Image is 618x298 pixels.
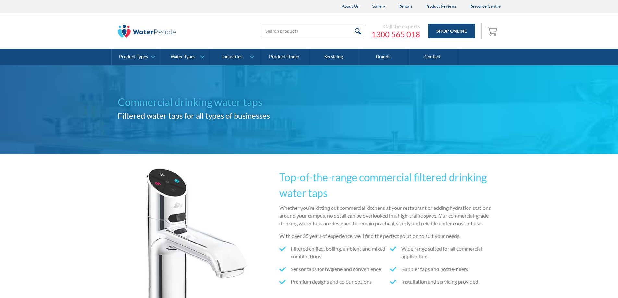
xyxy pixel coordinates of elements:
a: 1300 565 018 [371,30,420,39]
iframe: podium webchat widget prompt [508,204,618,274]
input: Search products [261,24,365,38]
a: Industries [210,49,259,65]
li: Installation and servicing provided [390,278,501,286]
iframe: podium webchat widget bubble [553,266,618,298]
div: Water Types [171,54,195,60]
p: With over 35 years of experience, we’ll find the perfect solution to suit your needs. [279,232,501,240]
h2: Top-of-the-range commercial filtered drinking water taps [279,170,501,201]
li: Premium designs and colour options [279,278,390,286]
a: Open empty cart [485,23,501,39]
div: Industries [222,54,242,60]
li: Filtered chilled, boiling, ambient and mixed combinations [279,245,390,260]
a: Servicing [309,49,358,65]
div: Product Types [119,54,148,60]
strong: Filtered water taps for all types of businesses [118,111,270,120]
a: Product Finder [260,49,309,65]
a: Shop Online [428,24,475,38]
a: Brands [358,49,408,65]
p: Whether you’re kitting out commercial kitchens at your restaurant or adding hydration stations ar... [279,204,501,227]
a: Product Types [112,49,161,65]
h1: Commercial drinking water taps [118,94,309,110]
img: shopping cart [487,26,499,36]
img: The Water People [118,25,176,38]
li: Bubbler taps and bottle-fillers [390,265,501,273]
li: Wide range suited for all commercial applications [390,245,501,260]
a: Contact [408,49,457,65]
a: Water Types [161,49,210,65]
div: Call the experts [371,23,420,30]
li: Sensor taps for hygiene and convenience [279,265,390,273]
